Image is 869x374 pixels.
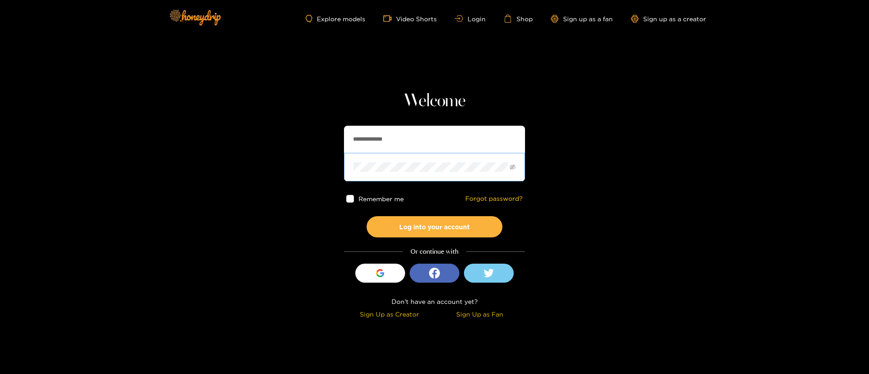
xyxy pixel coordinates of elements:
[551,15,613,23] a: Sign up as a fan
[510,164,516,170] span: eye-invisible
[344,246,525,257] div: Or continue with
[383,14,437,23] a: Video Shorts
[437,309,523,319] div: Sign Up as Fan
[306,15,365,23] a: Explore models
[631,15,706,23] a: Sign up as a creator
[358,195,404,202] span: Remember me
[455,15,486,22] a: Login
[344,296,525,307] div: Don't have an account yet?
[344,90,525,112] h1: Welcome
[346,309,432,319] div: Sign Up as Creator
[383,14,396,23] span: video-camera
[465,195,523,203] a: Forgot password?
[504,14,533,23] a: Shop
[367,216,502,237] button: Log into your account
